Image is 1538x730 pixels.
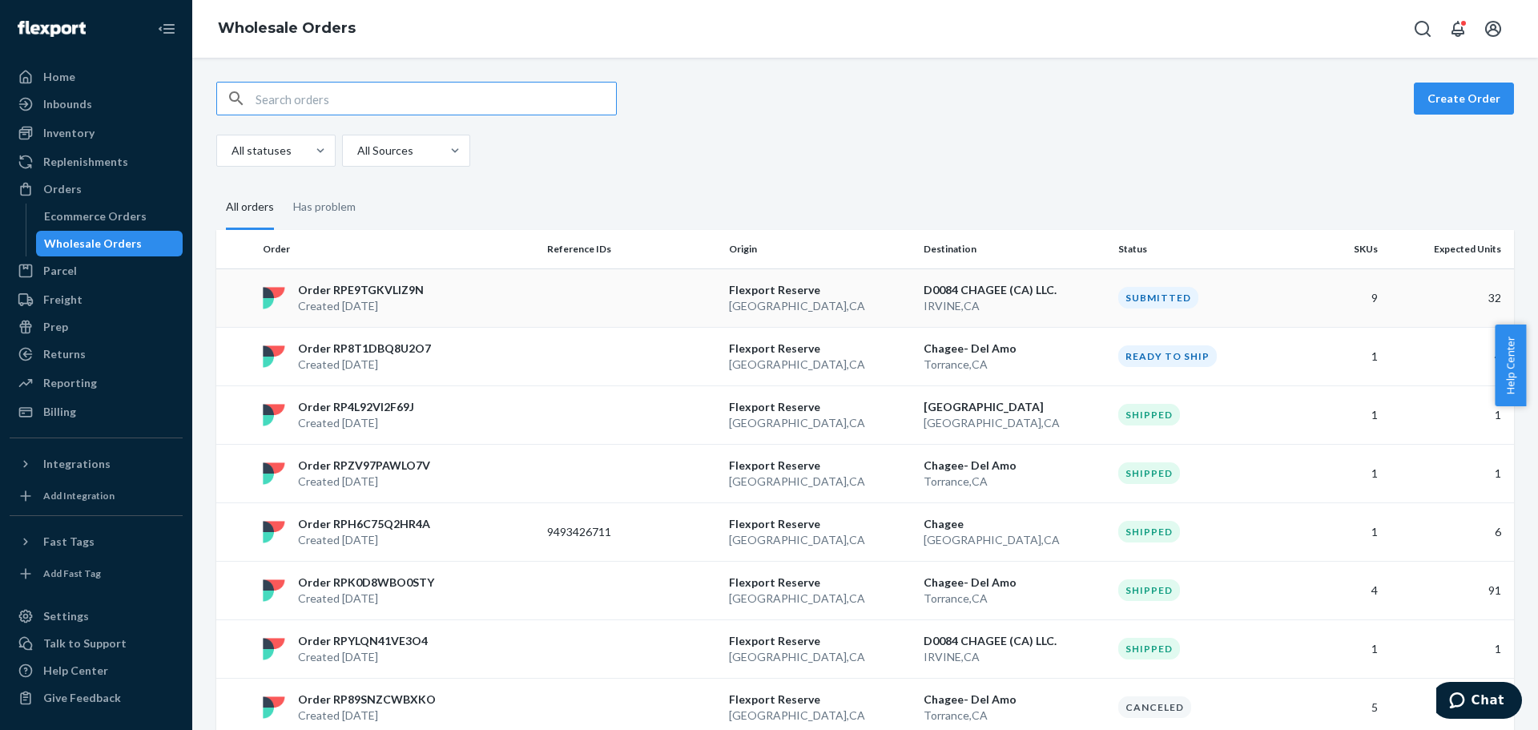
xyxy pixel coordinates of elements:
div: Shipped [1118,638,1180,659]
img: flexport logo [263,404,285,426]
p: Created [DATE] [298,649,428,665]
p: Created [DATE] [298,474,430,490]
div: Returns [43,346,86,362]
a: Add Integration [10,483,183,509]
p: Created [DATE] [298,532,430,548]
div: Replenishments [43,154,128,170]
div: Inbounds [43,96,92,112]
p: [GEOGRAPHIC_DATA] , CA [924,532,1105,548]
p: Created [DATE] [298,708,436,724]
div: Ecommerce Orders [44,208,147,224]
a: Prep [10,314,183,340]
button: Open account menu [1477,13,1509,45]
p: D0084 CHAGEE (CA) LLC. [924,282,1105,298]
p: Flexport Reserve [729,516,911,532]
div: Has problem [293,186,356,228]
p: [GEOGRAPHIC_DATA] , CA [729,649,911,665]
th: Order [256,230,541,268]
td: 1 [1384,444,1514,502]
p: Flexport Reserve [729,575,911,591]
p: [GEOGRAPHIC_DATA] , CA [729,532,911,548]
p: Chagee- Del Amo [924,341,1105,357]
div: Fast Tags [43,534,95,550]
a: Add Fast Tag [10,561,183,587]
p: Flexport Reserve [729,341,911,357]
img: flexport logo [263,579,285,602]
div: Shipped [1118,579,1180,601]
p: [GEOGRAPHIC_DATA] [924,399,1105,415]
td: 4 [1384,327,1514,385]
p: Order RPH6C75Q2HR4A [298,516,430,532]
img: flexport logo [263,638,285,660]
p: Order RPZV97PAWLO7V [298,458,430,474]
p: [GEOGRAPHIC_DATA] , CA [729,708,911,724]
p: Torrance , CA [924,591,1105,607]
div: Add Integration [43,489,115,502]
div: Add Fast Tag [43,567,101,580]
div: Inventory [43,125,95,141]
td: 4 [1294,561,1384,619]
div: Parcel [43,263,77,279]
input: Search orders [256,83,616,115]
th: Destination [917,230,1112,268]
button: Create Order [1414,83,1514,115]
img: flexport logo [263,345,285,368]
button: Fast Tags [10,529,183,555]
button: Close Navigation [151,13,183,45]
button: Help Center [1495,325,1526,406]
div: Billing [43,404,76,420]
div: Freight [43,292,83,308]
p: Order RPE9TGKVLIZ9N [298,282,424,298]
p: IRVINE , CA [924,649,1105,665]
img: flexport logo [263,696,285,719]
p: Created [DATE] [298,357,431,373]
th: Reference IDs [541,230,723,268]
div: Orders [43,181,82,197]
a: Freight [10,287,183,313]
div: Reporting [43,375,97,391]
p: Created [DATE] [298,591,434,607]
p: Order RP89SNZCWBXKO [298,692,436,708]
div: Talk to Support [43,635,127,651]
button: Integrations [10,451,183,477]
p: Flexport Reserve [729,282,911,298]
div: Help Center [43,663,108,679]
th: Status [1112,230,1294,268]
ol: breadcrumbs [205,6,368,52]
div: Shipped [1118,462,1180,484]
td: 6 [1384,502,1514,561]
a: Home [10,64,183,90]
td: 1 [1294,385,1384,444]
a: Replenishments [10,149,183,175]
div: Shipped [1118,404,1180,425]
div: Ready to ship [1118,345,1217,367]
button: Open Search Box [1407,13,1439,45]
a: Ecommerce Orders [36,204,183,229]
p: D0084 CHAGEE (CA) LLC. [924,633,1105,649]
div: Shipped [1118,521,1180,542]
td: 32 [1384,268,1514,327]
p: Flexport Reserve [729,399,911,415]
a: Returns [10,341,183,367]
p: Flexport Reserve [729,633,911,649]
iframe: Opens a widget where you can chat to one of our agents [1436,682,1522,722]
p: [GEOGRAPHIC_DATA] , CA [729,298,911,314]
th: Origin [723,230,917,268]
td: 1 [1294,502,1384,561]
td: 1 [1384,619,1514,678]
p: [GEOGRAPHIC_DATA] , CA [924,415,1105,431]
div: All orders [226,186,274,230]
p: Order RPYLQN41VE3O4 [298,633,428,649]
p: Created [DATE] [298,298,424,314]
p: Created [DATE] [298,415,414,431]
p: Torrance , CA [924,474,1105,490]
p: [GEOGRAPHIC_DATA] , CA [729,591,911,607]
button: Open notifications [1442,13,1474,45]
p: Chagee- Del Amo [924,458,1105,474]
div: Home [43,69,75,85]
a: Help Center [10,658,183,684]
p: Flexport Reserve [729,458,911,474]
div: Wholesale Orders [44,236,142,252]
div: Prep [43,319,68,335]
